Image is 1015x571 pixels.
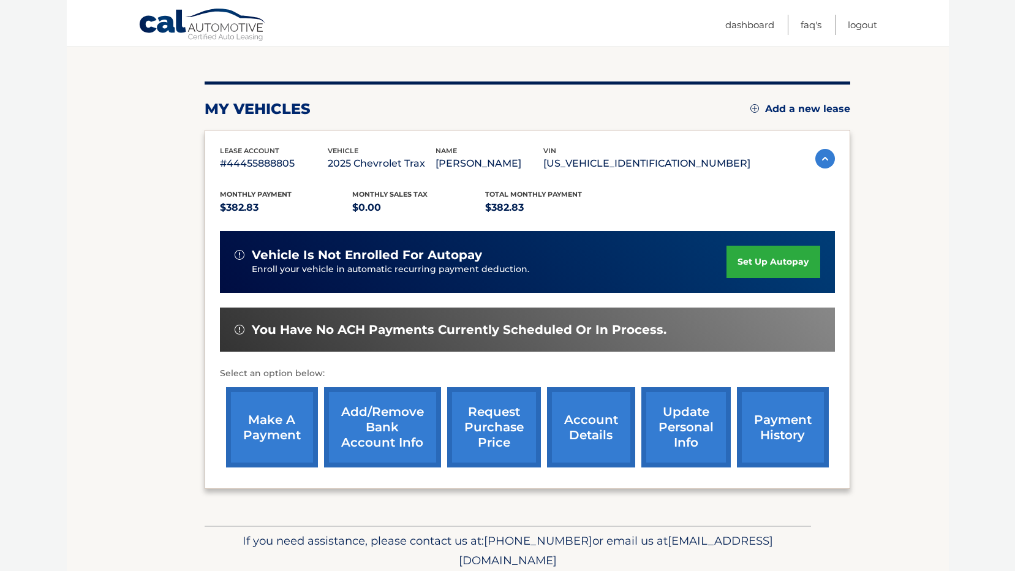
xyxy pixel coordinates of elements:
p: $0.00 [352,199,485,216]
span: lease account [220,146,279,155]
a: FAQ's [801,15,821,35]
a: Add/Remove bank account info [324,387,441,467]
p: $382.83 [220,199,353,216]
span: vehicle [328,146,358,155]
a: Add a new lease [750,103,850,115]
span: Monthly Payment [220,190,292,199]
span: vehicle is not enrolled for autopay [252,248,482,263]
p: 2025 Chevrolet Trax [328,155,436,172]
p: [US_VEHICLE_IDENTIFICATION_NUMBER] [543,155,750,172]
span: Total Monthly Payment [485,190,582,199]
span: name [436,146,457,155]
span: vin [543,146,556,155]
a: Cal Automotive [138,8,267,43]
a: update personal info [641,387,731,467]
img: add.svg [750,104,759,113]
a: set up autopay [726,246,820,278]
p: Enroll your vehicle in automatic recurring payment deduction. [252,263,727,276]
span: You have no ACH payments currently scheduled or in process. [252,322,666,338]
a: Logout [848,15,877,35]
p: If you need assistance, please contact us at: or email us at [213,531,803,570]
a: make a payment [226,387,318,467]
a: payment history [737,387,829,467]
span: [PHONE_NUMBER] [484,534,592,548]
p: [PERSON_NAME] [436,155,543,172]
a: request purchase price [447,387,541,467]
a: account details [547,387,635,467]
img: alert-white.svg [235,325,244,335]
span: [EMAIL_ADDRESS][DOMAIN_NAME] [459,534,773,567]
img: alert-white.svg [235,250,244,260]
img: accordion-active.svg [815,149,835,168]
span: Monthly sales Tax [352,190,428,199]
p: $382.83 [485,199,618,216]
p: #44455888805 [220,155,328,172]
h2: my vehicles [205,100,311,118]
a: Dashboard [725,15,774,35]
p: Select an option below: [220,366,835,381]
